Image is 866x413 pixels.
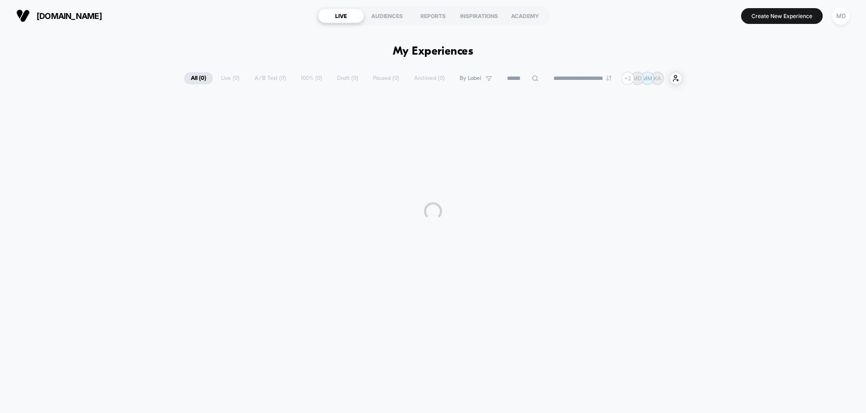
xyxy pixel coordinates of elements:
button: Create New Experience [741,8,823,24]
span: By Label [460,75,481,82]
div: INSPIRATIONS [456,9,502,23]
div: + 2 [621,72,634,85]
div: AUDIENCES [364,9,410,23]
button: MD [829,7,852,25]
img: Visually logo [16,9,30,23]
button: [DOMAIN_NAME] [14,9,105,23]
h1: My Experiences [393,45,474,58]
div: REPORTS [410,9,456,23]
p: MM [642,75,652,82]
img: end [606,75,612,81]
span: All ( 0 ) [184,72,213,84]
div: MD [832,7,850,25]
p: KA [654,75,661,82]
div: ACADEMY [502,9,548,23]
div: LIVE [318,9,364,23]
span: [DOMAIN_NAME] [37,11,102,21]
p: MD [633,75,642,82]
